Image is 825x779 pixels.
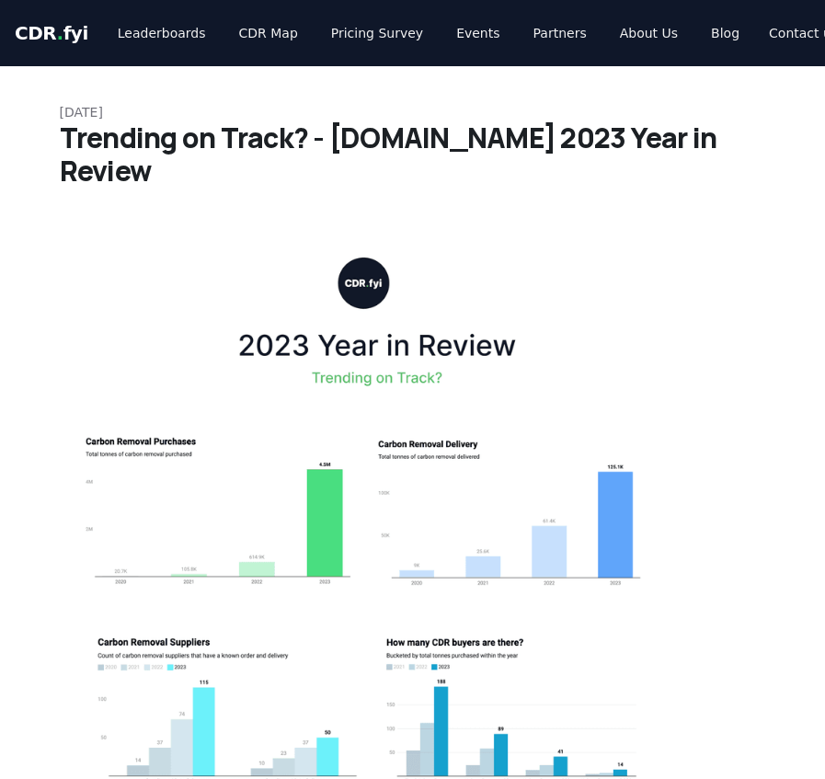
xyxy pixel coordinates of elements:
[696,17,754,50] a: Blog
[441,17,514,50] a: Events
[224,17,313,50] a: CDR Map
[316,17,438,50] a: Pricing Survey
[605,17,693,50] a: About Us
[103,17,754,50] nav: Main
[60,103,766,121] p: [DATE]
[519,17,602,50] a: Partners
[15,20,88,46] a: CDR.fyi
[103,17,221,50] a: Leaderboards
[57,22,63,44] span: .
[60,121,766,188] h1: Trending on Track? - [DOMAIN_NAME] 2023 Year in Review
[15,22,88,44] span: CDR fyi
